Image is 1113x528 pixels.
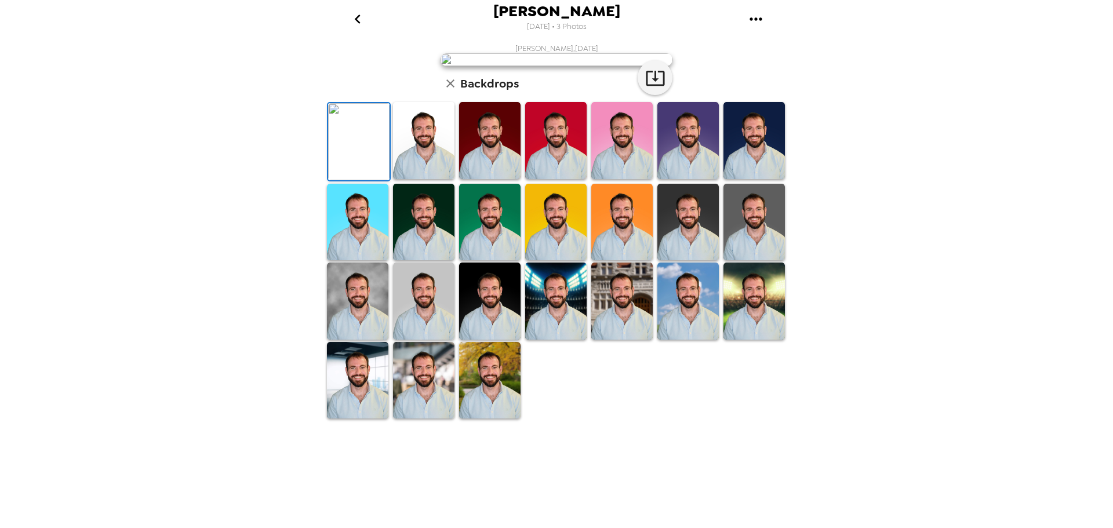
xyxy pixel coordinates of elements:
span: [DATE] • 3 Photos [527,19,587,35]
img: Original [328,103,390,180]
span: [PERSON_NAME] , [DATE] [515,43,598,53]
h6: Backdrops [460,74,519,93]
img: user [441,53,672,66]
span: [PERSON_NAME] [493,3,620,19]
